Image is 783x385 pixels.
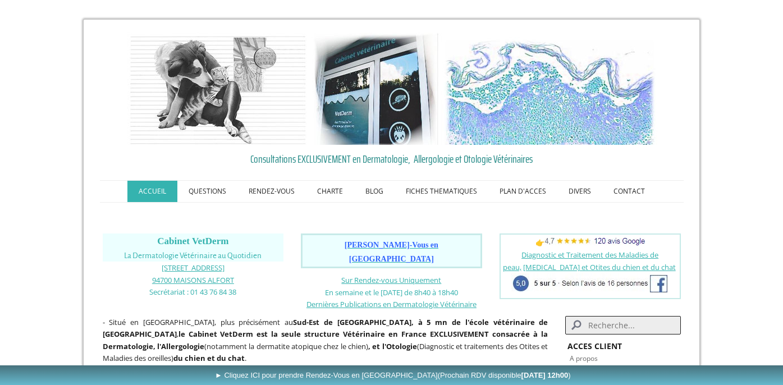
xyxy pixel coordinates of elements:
[237,181,306,202] a: RENDEZ-VOUS
[189,329,399,339] b: Cabinet VetDerm est la seule structure Vétérinaire en
[173,353,245,363] strong: du chien et du chat
[565,316,680,334] input: Search
[306,299,477,309] a: Dernières Publications en Dermatologie Vétérinaire
[503,250,659,272] a: Diagnostic et Traitement des Maladies de peau,
[325,287,458,297] span: En semaine et le [DATE] de 8h40 à 18h40
[354,181,395,202] a: BLOG
[395,181,488,202] a: FICHES THEMATIQUES
[103,317,548,364] span: - Situé en [GEOGRAPHIC_DATA], plus précisément au , (notamment la dermatite atopique chez le chie...
[602,181,656,202] a: CONTACT
[368,341,417,351] b: , et l'Otologie
[152,275,234,285] span: 94700 MAISONS ALFORT
[557,181,602,202] a: DIVERS
[103,150,681,167] a: Consultations EXCLUSIVEMENT en Dermatologie, Allergologie et Otologie Vétérinaires
[535,237,645,247] span: 👉
[215,371,571,379] span: ► Cliquez ICI pour prendre Rendez-Vous en [GEOGRAPHIC_DATA]
[103,317,548,340] strong: Sud-Est de [GEOGRAPHIC_DATA], à 5 mn de l'école vétérinaire de [GEOGRAPHIC_DATA]
[345,241,438,263] a: [PERSON_NAME]-Vous en [GEOGRAPHIC_DATA]
[177,181,237,202] a: QUESTIONS
[124,251,262,260] span: La Dermatologie Vétérinaire au Quotidien
[523,262,676,272] a: [MEDICAL_DATA] et Otites du chien et du chat
[567,341,622,351] strong: ACCES CLIENT
[103,329,548,351] b: France EXCLUSIVEMENT consacrée à la Dermatologie, l'Allergologie
[127,181,177,202] a: ACCUEIL
[157,236,228,246] span: Cabinet VetDerm
[438,371,571,379] span: (Prochain RDV disponible )
[570,354,598,363] a: A propos
[521,371,569,379] b: [DATE] 12h00
[162,262,225,273] a: [STREET_ADDRESS]
[178,329,185,339] strong: le
[149,287,236,297] span: Secrétariat : 01 43 76 84 38
[152,274,234,285] a: 94700 MAISONS ALFORT
[341,275,441,285] a: Sur Rendez-vous Uniquement
[162,263,225,273] span: [STREET_ADDRESS]
[306,181,354,202] a: CHARTE
[488,181,557,202] a: PLAN D'ACCES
